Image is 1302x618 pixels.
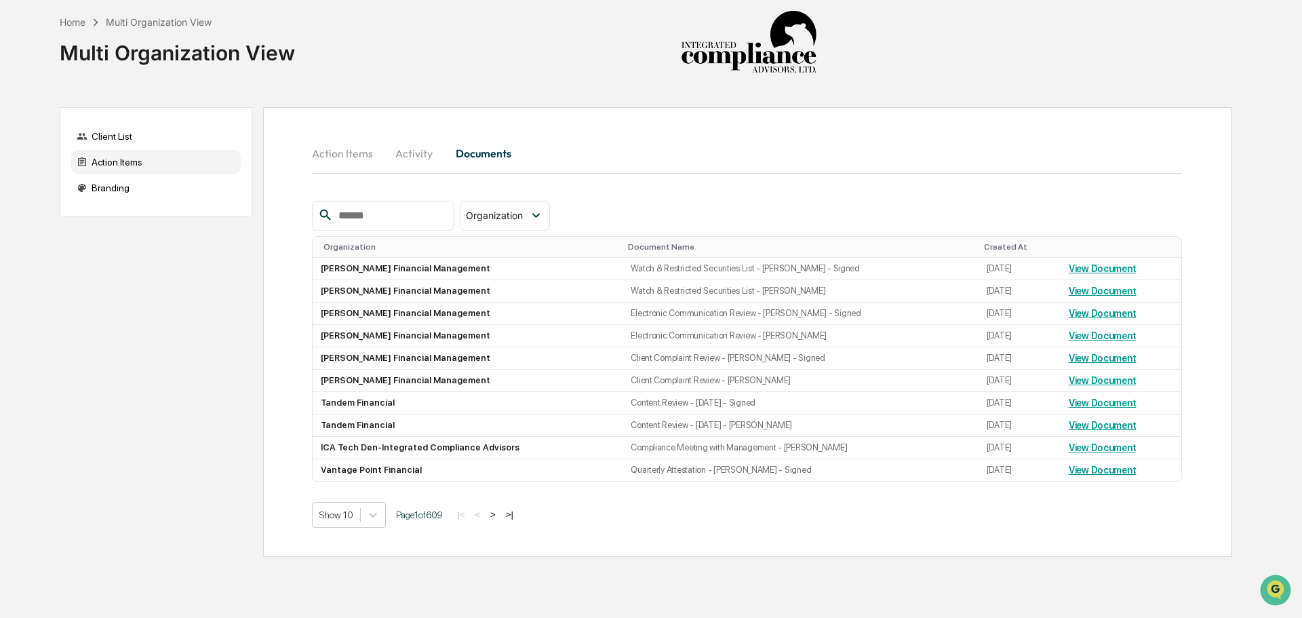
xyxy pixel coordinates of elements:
button: > [486,509,500,520]
td: Content Review - [DATE] - [PERSON_NAME] [623,414,978,437]
a: View Document [1069,398,1137,408]
a: 🔎Data Lookup [8,191,91,216]
td: [PERSON_NAME] Financial Management [313,280,623,303]
a: View Document [1069,263,1137,274]
a: View Document [1069,330,1137,341]
td: [DATE] [979,414,1061,437]
a: View Document [1069,308,1137,319]
td: [DATE] [979,392,1061,414]
button: Start new chat [231,108,247,124]
button: >| [502,509,517,520]
div: Toggle SortBy [1071,242,1176,252]
td: Watch & Restricted Securities List - [PERSON_NAME] - Signed [623,258,978,280]
span: Organization [466,210,523,221]
td: [PERSON_NAME] Financial Management [313,370,623,392]
div: Toggle SortBy [984,242,1055,252]
a: View Document [1069,375,1137,386]
a: View Document [1069,442,1137,453]
span: Attestations [112,171,168,185]
span: Preclearance [27,171,87,185]
td: [DATE] [979,459,1061,481]
input: Clear [35,62,224,76]
div: 🔎 [14,198,24,209]
td: [DATE] [979,437,1061,459]
img: Integrated Compliance Advisors [681,11,816,75]
button: Documents [445,137,522,170]
td: Vantage Point Financial [313,459,623,481]
td: [PERSON_NAME] Financial Management [313,325,623,347]
div: Toggle SortBy [628,242,972,252]
td: [PERSON_NAME] Financial Management [313,258,623,280]
div: 🖐️ [14,172,24,183]
button: Activity [384,137,445,170]
td: [DATE] [979,280,1061,303]
button: Action Items [312,137,384,170]
span: Pylon [135,230,164,240]
td: [DATE] [979,347,1061,370]
td: Watch & Restricted Securities List - [PERSON_NAME] [623,280,978,303]
button: < [471,509,484,520]
td: Content Review - [DATE] - Signed [623,392,978,414]
td: Client Complaint Review - [PERSON_NAME] [623,370,978,392]
div: Multi Organization View [106,16,212,28]
div: activity tabs [312,137,1182,170]
div: We're available if you need us! [46,117,172,128]
div: Client List [71,124,241,149]
div: 🗄️ [98,172,109,183]
td: [PERSON_NAME] Financial Management [313,303,623,325]
a: 🖐️Preclearance [8,166,93,190]
td: Electronic Communication Review - [PERSON_NAME] [623,325,978,347]
div: Branding [71,176,241,200]
button: |< [453,509,469,520]
a: View Document [1069,286,1137,296]
td: Quarterly Attestation - [PERSON_NAME] - Signed [623,459,978,481]
div: Action Items [71,150,241,174]
div: Multi Organization View [60,30,295,65]
td: ICA Tech Den-Integrated Compliance Advisors [313,437,623,459]
a: Powered byPylon [96,229,164,240]
p: How can we help? [14,28,247,50]
span: Page 1 of 609 [396,509,443,520]
td: Tandem Financial [313,414,623,437]
td: Electronic Communication Review - [PERSON_NAME] - Signed [623,303,978,325]
iframe: Open customer support [1259,573,1295,610]
div: Start new chat [46,104,222,117]
a: View Document [1069,465,1137,476]
div: Home [60,16,85,28]
td: [PERSON_NAME] Financial Management [313,347,623,370]
a: 🗄️Attestations [93,166,174,190]
a: View Document [1069,353,1137,364]
td: [DATE] [979,303,1061,325]
td: Compliance Meeting with Management - [PERSON_NAME] [623,437,978,459]
a: View Document [1069,420,1137,431]
td: Tandem Financial [313,392,623,414]
div: Toggle SortBy [323,242,617,252]
img: 1746055101610-c473b297-6a78-478c-a979-82029cc54cd1 [14,104,38,128]
td: [DATE] [979,370,1061,392]
td: [DATE] [979,325,1061,347]
td: Client Complaint Review - [PERSON_NAME] - Signed [623,347,978,370]
span: Data Lookup [27,197,85,210]
td: [DATE] [979,258,1061,280]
